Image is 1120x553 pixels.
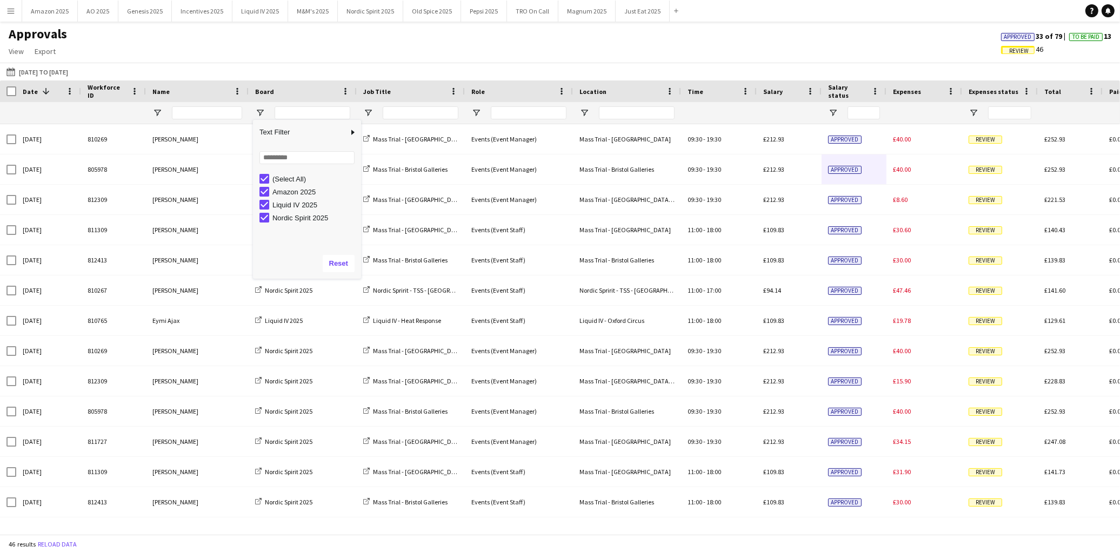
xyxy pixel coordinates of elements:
[1044,195,1065,204] span: £221.53
[893,407,911,415] span: £40.00
[81,487,146,517] div: 812413
[253,123,348,141] span: Text Filter
[763,195,784,204] span: £212.93
[323,255,355,272] button: Reset
[688,347,702,355] span: 09:30
[16,245,81,275] div: [DATE]
[1001,44,1043,54] span: 46
[893,498,911,506] span: £30.00
[893,468,911,476] span: £31.90
[1044,87,1061,96] span: Total
[893,286,911,294] span: £47.46
[363,468,464,476] a: Mass Trial - [GEOGRAPHIC_DATA]
[573,487,681,517] div: Mass Trial - Bristol Galleries
[763,407,784,415] span: £212.93
[573,366,681,396] div: Mass Trial - [GEOGRAPHIC_DATA] OSM
[118,1,172,22] button: Genesis 2025
[763,165,784,173] span: £212.93
[616,1,670,22] button: Just Eat 2025
[688,165,702,173] span: 09:30
[373,226,464,234] span: Mass Trial - [GEOGRAPHIC_DATA]
[893,437,911,446] span: £34.15
[688,87,703,96] span: Time
[706,316,721,325] span: 18:00
[253,120,361,279] div: Column Filter
[1044,256,1065,264] span: £139.83
[763,468,784,476] span: £109.83
[893,347,911,355] span: £40.00
[1009,48,1029,55] span: Review
[763,347,784,355] span: £212.93
[969,166,1002,174] span: Review
[969,196,1002,204] span: Review
[703,347,705,355] span: -
[471,108,481,118] button: Open Filter Menu
[81,517,146,547] div: 812258
[893,135,911,143] span: £40.00
[703,256,705,264] span: -
[255,407,312,415] a: Nordic Spirit 2025
[969,226,1002,234] span: Review
[1044,468,1065,476] span: £141.73
[363,226,464,234] a: Mass Trial - [GEOGRAPHIC_DATA]
[81,154,146,184] div: 805978
[172,106,242,119] input: Name Filter Input
[848,106,880,119] input: Salary status Filter Input
[363,498,448,506] a: Mass Trial - Bristol Galleries
[146,245,249,275] div: [PERSON_NAME]
[828,287,862,295] span: Approved
[4,65,70,78] button: [DATE] to [DATE]
[703,407,705,415] span: -
[363,195,478,204] a: Mass Trial - [GEOGRAPHIC_DATA] OSM
[763,498,784,506] span: £109.83
[573,457,681,487] div: Mass Trial - [GEOGRAPHIC_DATA]
[688,316,702,325] span: 11:00
[969,317,1002,325] span: Review
[893,377,911,385] span: £15.90
[828,257,862,265] span: Approved
[81,275,146,305] div: 810267
[465,185,573,214] div: Events (Event Manager)
[465,306,573,335] div: Events (Event Staff)
[373,377,478,385] span: Mass Trial - [GEOGRAPHIC_DATA] OSM
[146,427,249,456] div: [PERSON_NAME]
[373,195,478,204] span: Mass Trial - [GEOGRAPHIC_DATA] OSM
[373,256,448,264] span: Mass Trial - Bristol Galleries
[403,1,461,22] button: Old Spice 2025
[688,377,702,385] span: 09:30
[146,336,249,366] div: [PERSON_NAME]
[969,468,1002,476] span: Review
[16,306,81,335] div: [DATE]
[363,256,448,264] a: Mass Trial - Bristol Galleries
[703,195,705,204] span: -
[763,316,784,325] span: £109.83
[1069,31,1111,41] span: 13
[969,377,1002,386] span: Review
[265,377,312,385] span: Nordic Spirit 2025
[893,316,911,325] span: £19.78
[988,106,1031,119] input: Expenses status Filter Input
[81,366,146,396] div: 812309
[706,347,721,355] span: 19:30
[146,517,249,547] div: [PERSON_NAME]
[373,437,464,446] span: Mass Trial - [GEOGRAPHIC_DATA]
[373,498,448,506] span: Mass Trial - Bristol Galleries
[573,154,681,184] div: Mass Trial - Bristol Galleries
[288,1,338,22] button: M&M's 2025
[272,214,358,222] div: Nordic Spirit 2025
[465,517,573,547] div: Events (Event Staff)
[22,1,78,22] button: Amazon 2025
[373,316,441,325] span: Liquid IV - Heat Response
[152,87,170,96] span: Name
[763,226,784,234] span: £109.83
[573,517,681,547] div: Mass Trial - [GEOGRAPHIC_DATA]
[828,83,867,99] span: Salary status
[828,468,862,476] span: Approved
[373,347,464,355] span: Mass Trial - [GEOGRAPHIC_DATA]
[373,407,448,415] span: Mass Trial - Bristol Galleries
[573,306,681,335] div: Liquid IV - Oxford Circus
[16,396,81,426] div: [DATE]
[363,437,464,446] a: Mass Trial - [GEOGRAPHIC_DATA]
[1044,498,1065,506] span: £139.83
[573,396,681,426] div: Mass Trial - Bristol Galleries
